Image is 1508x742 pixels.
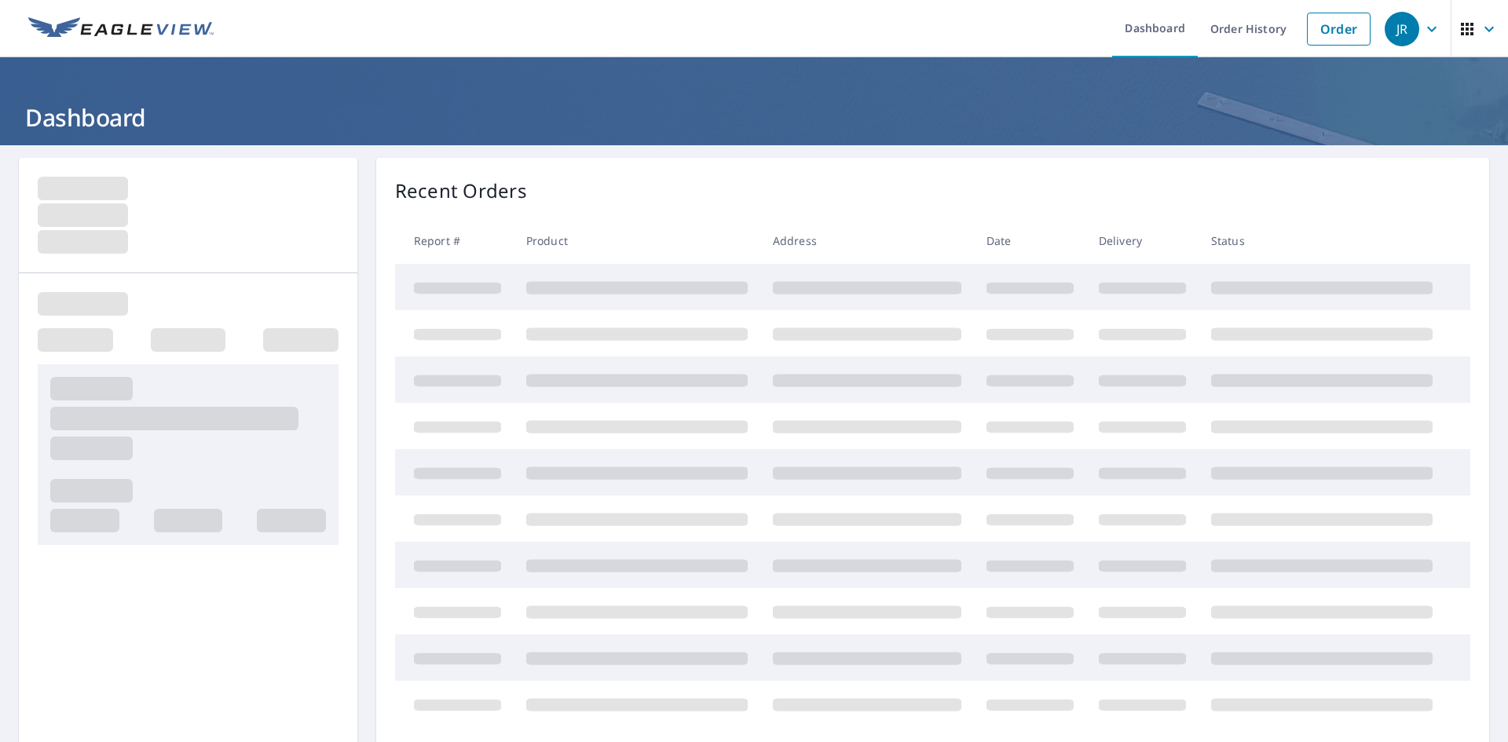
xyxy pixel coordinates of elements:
img: EV Logo [28,17,214,41]
th: Address [760,217,974,264]
div: JR [1385,12,1419,46]
th: Product [514,217,760,264]
a: Order [1307,13,1371,46]
th: Delivery [1086,217,1199,264]
th: Status [1199,217,1445,264]
p: Recent Orders [395,177,527,205]
th: Report # [395,217,514,264]
h1: Dashboard [19,101,1489,133]
th: Date [974,217,1086,264]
